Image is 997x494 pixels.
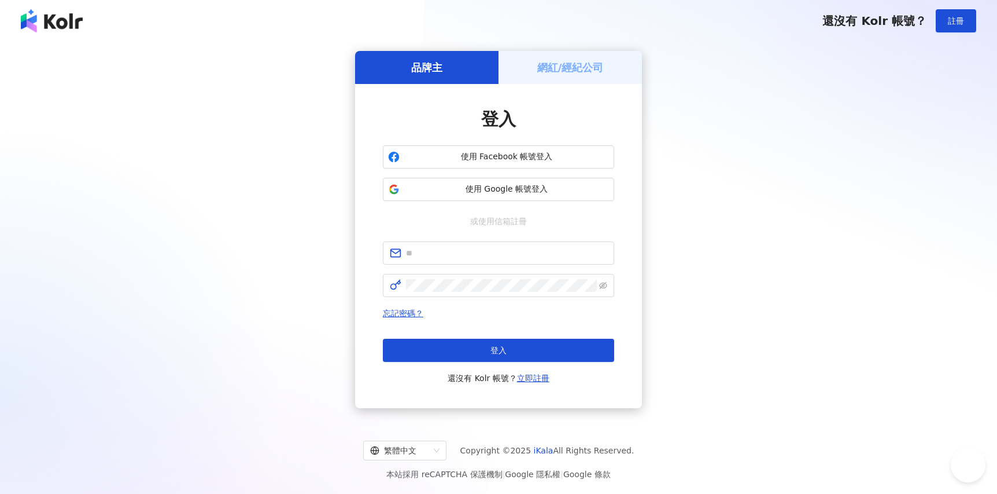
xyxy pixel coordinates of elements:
span: 註冊 [948,16,964,25]
span: 或使用信箱註冊 [462,215,535,228]
span: 登入 [490,346,507,355]
span: 本站採用 reCAPTCHA 保護機制 [386,467,610,481]
h5: 網紅/經紀公司 [537,60,604,75]
span: Copyright © 2025 All Rights Reserved. [460,444,634,458]
span: | [503,470,505,479]
button: 註冊 [936,9,976,32]
img: logo [21,9,83,32]
div: 繁體中文 [370,441,429,460]
button: 登入 [383,339,614,362]
span: 使用 Facebook 帳號登入 [404,151,609,163]
a: Google 條款 [563,470,611,479]
span: | [560,470,563,479]
a: 立即註冊 [517,374,549,383]
iframe: Help Scout Beacon - Open [951,448,985,482]
span: 還沒有 Kolr 帳號？ [822,14,926,28]
button: 使用 Google 帳號登入 [383,178,614,201]
a: Google 隱私權 [505,470,560,479]
span: 使用 Google 帳號登入 [404,184,609,195]
span: 還沒有 Kolr 帳號？ [448,371,549,385]
button: 使用 Facebook 帳號登入 [383,145,614,169]
span: 登入 [481,109,516,129]
span: eye-invisible [599,281,607,290]
h5: 品牌主 [411,60,442,75]
a: iKala [534,446,553,455]
a: 忘記密碼？ [383,309,423,318]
